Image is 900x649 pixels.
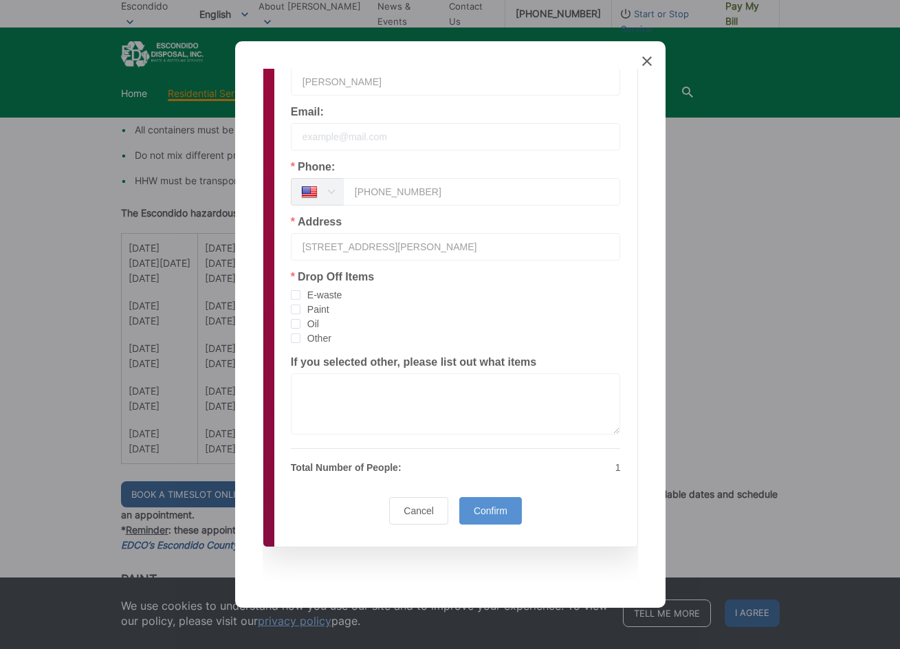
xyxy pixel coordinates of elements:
[464,460,621,475] p: 1
[291,288,621,346] div: checkbox-group
[404,505,434,516] span: Cancel
[291,107,324,118] label: Email:
[291,162,335,173] label: Phone:
[474,505,507,516] span: Confirm
[291,272,374,283] label: Drop Off Items
[291,123,621,151] input: example@mail.com
[291,217,342,228] label: Address
[343,178,621,206] input: (201) 555 0123
[300,332,331,345] span: Other
[300,318,319,331] span: Oil
[300,289,342,302] span: E-waste
[291,460,448,475] p: Total Number of People:
[300,303,329,316] span: Paint
[291,357,536,368] label: If you selected other, please list out what items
